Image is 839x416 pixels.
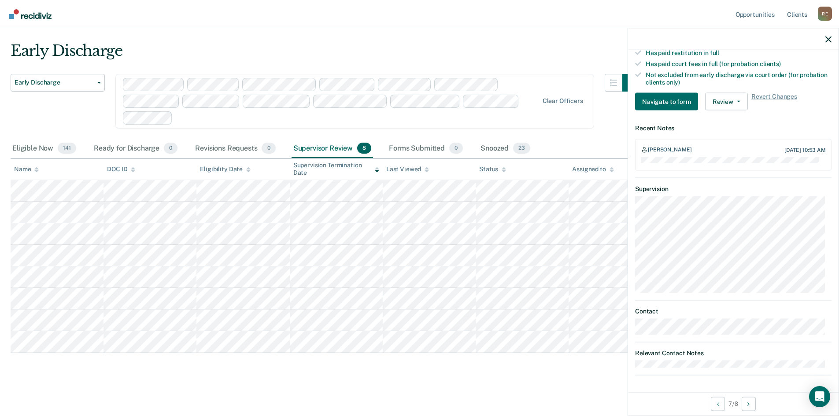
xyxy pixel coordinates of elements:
div: Clear officers [543,97,583,105]
button: Previous Opportunity [711,397,725,411]
span: 23 [513,143,530,154]
div: Last Viewed [386,166,429,173]
span: 0 [262,143,275,154]
div: Name [14,166,39,173]
div: Not excluded from early discharge via court order (for probation clients [646,71,832,86]
div: Assigned to [572,166,614,173]
span: Revert Changes [751,93,797,110]
dt: Supervision [635,185,832,193]
div: [DATE] 10:53 AM [784,147,826,153]
button: Review [705,93,748,110]
div: Has paid restitution in [646,49,832,57]
button: Profile dropdown button [818,7,832,21]
div: Forms Submitted [387,139,465,158]
span: full [710,49,719,56]
div: [PERSON_NAME] [648,147,691,154]
div: Revisions Requests [193,139,277,158]
span: clients) [760,60,781,67]
dt: Contact [635,308,832,315]
div: Eligibility Date [200,166,251,173]
div: 7 / 8 [628,392,839,415]
div: Open Intercom Messenger [809,386,830,407]
button: Navigate to form [635,93,698,110]
div: Has paid court fees in full (for probation [646,60,832,67]
dt: Relevant Contact Notes [635,350,832,357]
a: Navigate to form link [635,93,702,110]
div: Supervision Termination Date [293,162,379,177]
div: DOC ID [107,166,135,173]
div: Eligible Now [11,139,78,158]
span: 8 [357,143,371,154]
span: only) [666,78,680,85]
span: 141 [58,143,76,154]
span: 0 [449,143,463,154]
dt: Recent Notes [635,125,832,132]
div: Status [479,166,506,173]
span: Early Discharge [15,79,94,86]
span: 0 [164,143,177,154]
button: Next Opportunity [742,397,756,411]
img: Recidiviz [9,9,52,19]
div: R E [818,7,832,21]
div: Snoozed [479,139,532,158]
div: Early Discharge [11,42,640,67]
div: Ready for Discharge [92,139,179,158]
div: Supervisor Review [292,139,373,158]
